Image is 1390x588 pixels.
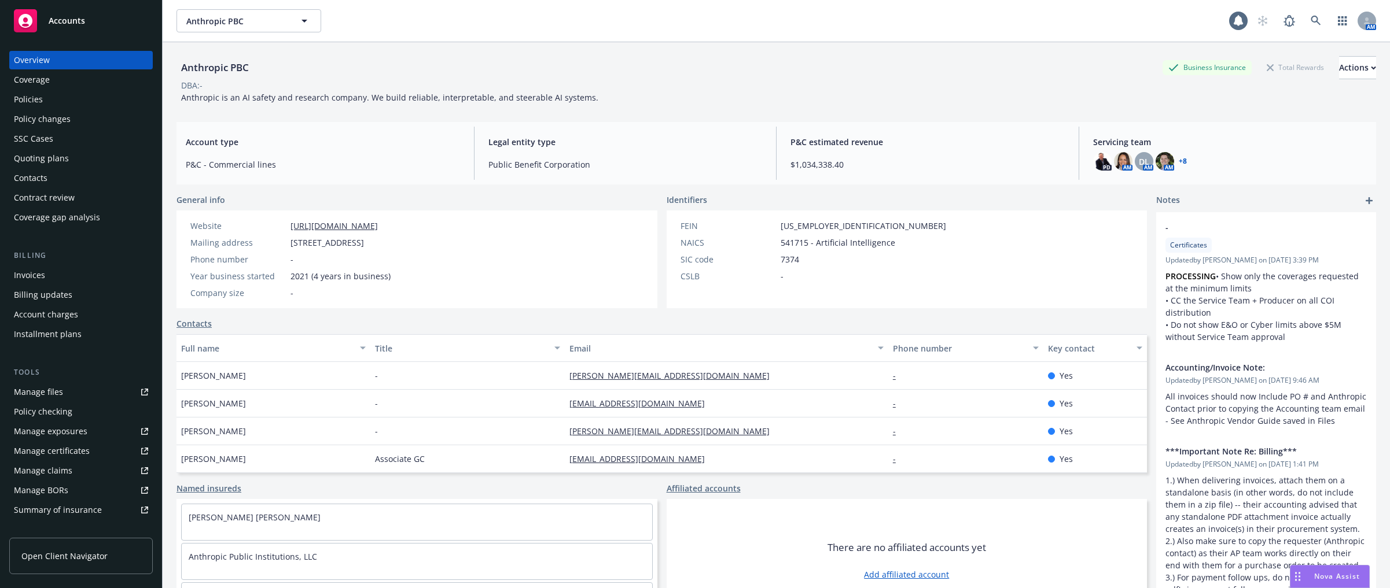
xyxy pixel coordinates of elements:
span: Open Client Navigator [21,550,108,562]
span: [STREET_ADDRESS] [290,236,364,249]
span: There are no affiliated accounts yet [828,541,986,554]
span: - [290,253,293,265]
span: - [375,369,378,382]
a: SSC Cases [9,130,153,148]
a: Contacts [9,169,153,187]
div: Total Rewards [1261,60,1330,75]
strong: PROCESSING [1165,271,1216,282]
a: - [893,453,905,464]
span: [PERSON_NAME] [181,397,246,409]
span: - [1165,221,1337,234]
a: Named insureds [176,482,241,494]
span: 7374 [781,253,799,265]
div: Anthropic PBC [176,60,253,75]
div: Policy changes [14,110,71,128]
span: Account type [186,136,460,148]
a: Account charges [9,305,153,324]
a: Search [1304,9,1328,32]
a: Installment plans [9,325,153,343]
a: Manage claims [9,461,153,480]
div: DBA: - [181,79,203,91]
div: Title [375,342,547,354]
a: - [893,426,905,437]
div: Tools [9,367,153,378]
div: Phone number [893,342,1026,354]
span: P&C estimated revenue [790,136,1065,148]
div: Manage exposures [14,422,87,441]
span: Certificates [1170,240,1207,250]
a: Manage exposures [9,422,153,441]
a: [EMAIL_ADDRESS][DOMAIN_NAME] [569,453,714,464]
button: Actions [1339,56,1376,79]
span: ***Important Note Re: Billing*** [1165,445,1337,457]
a: [URL][DOMAIN_NAME] [290,220,378,231]
span: Public Benefit Corporation [488,158,763,171]
span: Updated by [PERSON_NAME] on [DATE] 9:46 AM [1165,375,1367,386]
span: [PERSON_NAME] [181,369,246,382]
span: 2021 (4 years in business) [290,270,391,282]
a: Policies [9,90,153,109]
div: Company size [190,287,286,299]
a: Start snowing [1251,9,1274,32]
button: Phone number [888,334,1043,362]
span: Anthropic PBC [186,15,286,27]
a: Policy checking [9,402,153,421]
a: Coverage gap analysis [9,208,153,227]
div: CSLB [681,270,776,282]
img: photo [1156,152,1174,171]
div: Full name [181,342,353,354]
div: Overview [14,51,50,69]
a: Manage certificates [9,442,153,460]
a: [EMAIL_ADDRESS][DOMAIN_NAME] [569,398,714,409]
a: Manage BORs [9,481,153,500]
span: DL [1139,156,1149,168]
div: Invoices [14,266,45,284]
div: Quoting plans [14,149,69,168]
a: Contract review [9,188,153,207]
div: Coverage [14,71,50,89]
img: photo [1114,152,1132,171]
span: Updated by [PERSON_NAME] on [DATE] 1:41 PM [1165,459,1367,469]
span: - [375,425,378,437]
a: Accounts [9,5,153,37]
span: [PERSON_NAME] [181,425,246,437]
a: Anthropic Public Institutions, LLC [189,551,317,562]
div: Summary of insurance [14,501,102,519]
button: Key contact [1043,334,1147,362]
div: Manage files [14,383,63,401]
a: Policy changes [9,110,153,128]
div: Account charges [14,305,78,324]
a: Quoting plans [9,149,153,168]
div: Manage claims [14,461,72,480]
div: Contacts [14,169,47,187]
a: Contacts [176,317,212,330]
a: Summary of insurance [9,501,153,519]
a: [PERSON_NAME][EMAIL_ADDRESS][DOMAIN_NAME] [569,370,779,381]
span: General info [176,194,225,206]
div: Website [190,220,286,232]
img: photo [1093,152,1112,171]
p: • Show only the coverages requested at the minimum limits • CC the Service Team + Producer on all... [1165,270,1367,343]
div: Business Insurance [1163,60,1252,75]
a: [PERSON_NAME][EMAIL_ADDRESS][DOMAIN_NAME] [569,426,779,437]
a: +8 [1179,158,1187,165]
div: SSC Cases [14,130,53,148]
div: Accounting/Invoice Note:Updatedby [PERSON_NAME] on [DATE] 9:46 AMAll invoices should now Include ... [1156,352,1376,436]
span: Nova Assist [1314,571,1360,581]
div: -CertificatesUpdatedby [PERSON_NAME] on [DATE] 3:39 PMPROCESSING• Show only the coverages request... [1156,212,1376,352]
span: Updated by [PERSON_NAME] on [DATE] 3:39 PM [1165,255,1367,265]
div: Year business started [190,270,286,282]
a: Add affiliated account [864,568,949,580]
div: Billing updates [14,286,72,304]
span: Yes [1060,397,1073,409]
span: Servicing team [1093,136,1367,148]
div: Manage BORs [14,481,68,500]
span: - [290,287,293,299]
span: Yes [1060,453,1073,465]
span: [PERSON_NAME] [181,453,246,465]
button: Title [370,334,564,362]
div: Contract review [14,188,75,207]
span: 541715 - Artificial Intelligence [781,236,895,249]
span: Anthropic is an AI safety and research company. We build reliable, interpretable, and steerable A... [181,92,598,103]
